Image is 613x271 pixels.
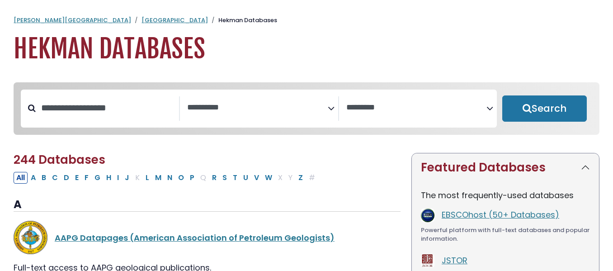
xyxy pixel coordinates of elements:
input: Search database by title or keyword [36,100,179,115]
button: Filter Results O [175,172,187,184]
nav: Search filters [14,82,599,135]
p: The most frequently-used databases [421,189,590,201]
a: AAPG Datapages (American Association of Petroleum Geologists) [55,232,335,243]
textarea: Search [346,103,487,113]
h3: A [14,198,401,212]
button: Filter Results H [104,172,114,184]
button: Filter Results C [49,172,61,184]
button: Filter Results L [143,172,152,184]
h1: Hekman Databases [14,34,599,64]
button: Filter Results B [39,172,49,184]
button: All [14,172,28,184]
a: JSTOR [442,255,467,266]
button: Filter Results R [209,172,219,184]
button: Filter Results F [82,172,91,184]
textarea: Search [187,103,328,113]
div: Alpha-list to filter by first letter of database name [14,171,319,183]
button: Filter Results E [72,172,81,184]
button: Filter Results S [220,172,230,184]
button: Filter Results I [114,172,122,184]
button: Filter Results P [187,172,197,184]
button: Filter Results A [28,172,38,184]
a: [PERSON_NAME][GEOGRAPHIC_DATA] [14,16,131,24]
button: Filter Results J [122,172,132,184]
span: 244 Databases [14,152,105,168]
button: Filter Results W [262,172,275,184]
button: Filter Results Z [296,172,306,184]
button: Filter Results N [165,172,175,184]
button: Featured Databases [412,153,599,182]
button: Filter Results D [61,172,72,184]
div: Powerful platform with full-text databases and popular information. [421,226,590,243]
nav: breadcrumb [14,16,599,25]
button: Filter Results M [152,172,164,184]
a: EBSCOhost (50+ Databases) [442,209,559,220]
button: Submit for Search Results [502,95,587,122]
li: Hekman Databases [208,16,277,25]
button: Filter Results U [240,172,251,184]
button: Filter Results V [251,172,262,184]
a: [GEOGRAPHIC_DATA] [141,16,208,24]
button: Filter Results T [230,172,240,184]
button: Filter Results G [92,172,103,184]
